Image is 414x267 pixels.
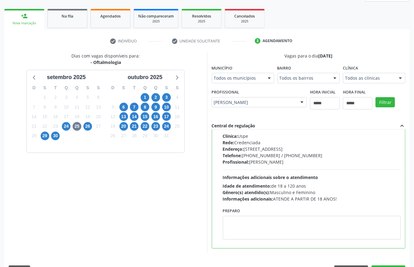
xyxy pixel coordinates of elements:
span: Todos as clínicas [345,75,393,81]
span: sexta-feira, 12 de setembro de 2025 [83,103,92,111]
span: terça-feira, 23 de setembro de 2025 [51,122,60,131]
span: domingo, 7 de setembro de 2025 [30,103,38,111]
span: segunda-feira, 15 de setembro de 2025 [41,112,49,121]
div: Central de regulação [212,122,255,129]
span: terça-feira, 9 de setembro de 2025 [51,103,60,111]
i: expand_less [399,122,405,129]
div: Q [140,83,151,93]
label: Profissional [212,88,239,97]
span: segunda-feira, 20 de outubro de 2025 [119,122,128,131]
span: sexta-feira, 5 de setembro de 2025 [83,93,92,102]
span: quinta-feira, 4 de setembro de 2025 [73,93,81,102]
span: quarta-feira, 29 de outubro de 2025 [141,132,149,140]
div: - Oftalmologia [71,59,140,66]
div: [STREET_ADDRESS] [223,146,401,152]
span: quarta-feira, 24 de setembro de 2025 [62,122,70,131]
div: 2025 [229,19,260,24]
div: Masculino e Feminino [223,189,401,196]
span: sábado, 4 de outubro de 2025 [173,93,182,102]
span: Telefone: [223,153,242,158]
span: terça-feira, 14 de outubro de 2025 [130,112,139,121]
span: Gênero(s) atendido(s): [223,189,270,195]
span: domingo, 5 de outubro de 2025 [109,103,117,111]
span: segunda-feira, 29 de setembro de 2025 [41,132,49,140]
div: Dias com vagas disponíveis para: [71,53,140,66]
div: Q [151,83,161,93]
div: outubro 2025 [125,73,165,82]
span: Não compareceram [138,14,174,19]
span: sábado, 20 de setembro de 2025 [94,112,103,121]
div: S [161,83,172,93]
span: Informações adicionais sobre o atendimento [223,174,318,180]
span: segunda-feira, 1 de setembro de 2025 [41,93,49,102]
span: terça-feira, 28 de outubro de 2025 [130,132,139,140]
span: sábado, 13 de setembro de 2025 [94,103,103,111]
span: sábado, 25 de outubro de 2025 [173,122,182,131]
span: Idade de atendimento: [223,183,271,189]
div: T [129,83,140,93]
span: quarta-feira, 17 de setembro de 2025 [62,112,70,121]
span: sábado, 6 de setembro de 2025 [94,93,103,102]
span: segunda-feira, 8 de setembro de 2025 [41,103,49,111]
span: sexta-feira, 19 de setembro de 2025 [83,112,92,121]
span: Clínica: [223,133,238,139]
div: Q [72,83,82,93]
span: domingo, 19 de outubro de 2025 [109,122,117,131]
span: Na fila [62,14,73,19]
div: D [107,83,118,93]
span: domingo, 21 de setembro de 2025 [30,122,38,131]
div: S [93,83,104,93]
span: Informações adicionais: [223,196,273,202]
div: D [29,83,39,93]
span: quinta-feira, 11 de setembro de 2025 [73,103,81,111]
div: Uspe [223,133,401,139]
div: de 18 a 120 anos [223,183,401,189]
div: 3 [255,38,260,44]
span: sexta-feira, 24 de outubro de 2025 [162,122,171,131]
span: sexta-feira, 17 de outubro de 2025 [162,112,171,121]
span: terça-feira, 2 de setembro de 2025 [51,93,60,102]
span: quarta-feira, 8 de outubro de 2025 [141,103,149,111]
label: Preparo [223,206,240,216]
span: Todos os bairros [279,75,327,81]
span: sábado, 27 de setembro de 2025 [94,122,103,131]
span: quinta-feira, 18 de setembro de 2025 [73,112,81,121]
label: Município [212,63,233,73]
span: quinta-feira, 25 de setembro de 2025 [73,122,81,131]
span: Todos os municípios [214,75,262,81]
div: S [39,83,50,93]
span: domingo, 28 de setembro de 2025 [30,132,38,140]
div: [PERSON_NAME] [223,159,401,165]
span: sábado, 11 de outubro de 2025 [173,103,182,111]
span: segunda-feira, 13 de outubro de 2025 [119,112,128,121]
span: terça-feira, 30 de setembro de 2025 [51,132,60,140]
span: quinta-feira, 16 de outubro de 2025 [151,112,160,121]
span: segunda-feira, 27 de outubro de 2025 [119,132,128,140]
span: quarta-feira, 10 de setembro de 2025 [62,103,70,111]
span: quarta-feira, 1 de outubro de 2025 [141,93,149,102]
div: Agendamento [263,38,292,44]
label: Clínica [343,63,358,73]
span: segunda-feira, 6 de outubro de 2025 [119,103,128,111]
span: sexta-feira, 10 de outubro de 2025 [162,103,171,111]
div: setembro 2025 [44,73,88,82]
label: Hora inicial [310,88,336,97]
span: Cancelados [235,14,255,19]
div: S [118,83,129,93]
div: Credenciada [223,139,401,146]
span: quinta-feira, 2 de outubro de 2025 [151,93,160,102]
span: terça-feira, 16 de setembro de 2025 [51,112,60,121]
span: domingo, 14 de setembro de 2025 [30,112,38,121]
span: quarta-feira, 22 de outubro de 2025 [141,122,149,131]
span: Rede: [223,140,235,145]
span: sexta-feira, 26 de setembro de 2025 [83,122,92,131]
div: person_add [21,13,28,19]
span: domingo, 12 de outubro de 2025 [109,112,117,121]
div: T [50,83,61,93]
div: S [82,83,93,93]
div: Q [61,83,72,93]
div: ATENDE A PARTIR DE 18 ANOS! [223,196,401,202]
div: Vagas para o dia [212,53,406,59]
span: quinta-feira, 23 de outubro de 2025 [151,122,160,131]
span: [PERSON_NAME] [214,99,295,106]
